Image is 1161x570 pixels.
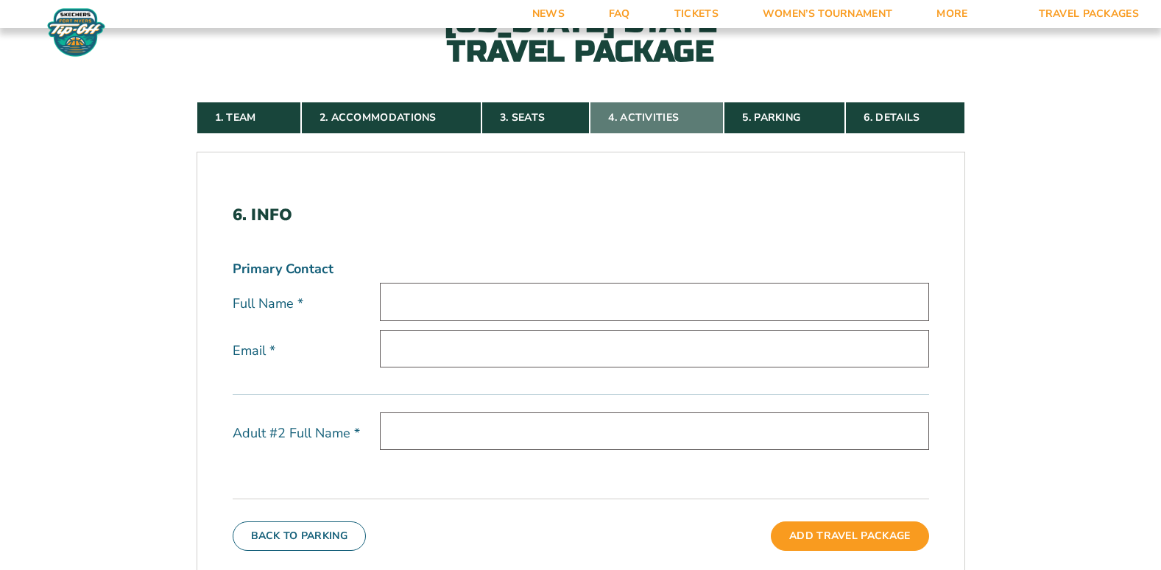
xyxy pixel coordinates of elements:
strong: Primary Contact [233,260,334,278]
a: 5. Parking [724,102,845,134]
button: Add Travel Package [771,521,928,551]
img: Fort Myers Tip-Off [44,7,108,57]
a: 2. Accommodations [301,102,481,134]
label: Adult #2 Full Name * [233,424,380,443]
a: 1. Team [197,102,301,134]
a: 4. Activities [590,102,724,134]
h2: [US_STATE] State Travel Package [419,7,743,66]
a: 3. Seats [481,102,590,134]
h2: 6. Info [233,205,929,225]
button: Back To Parking [233,521,367,551]
label: Full Name * [233,295,380,313]
label: Email * [233,342,380,360]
